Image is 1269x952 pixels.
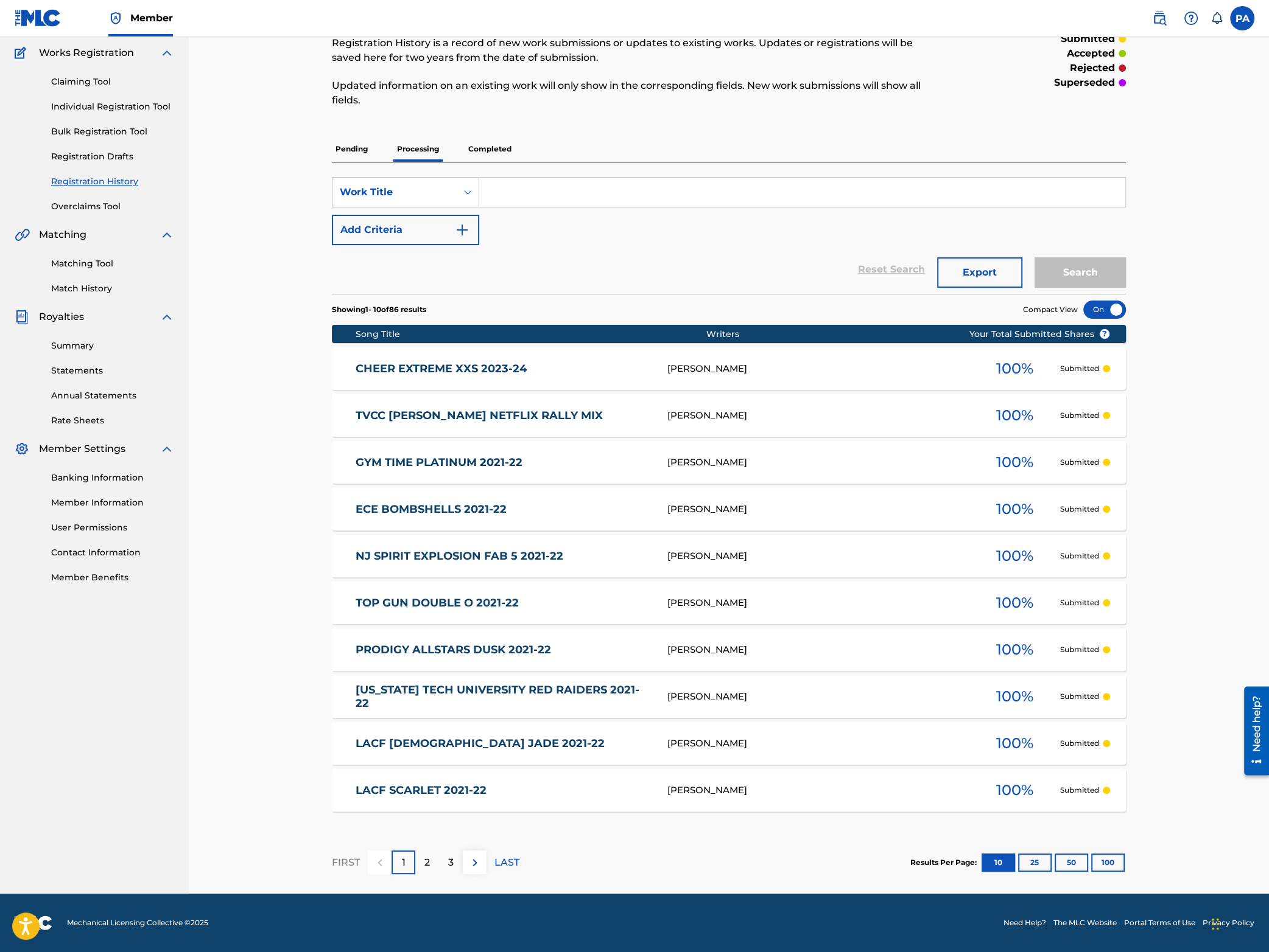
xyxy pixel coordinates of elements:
span: ? [1100,329,1109,339]
a: Individual Registration Tool [51,100,174,113]
img: help [1184,11,1198,26]
iframe: Resource Center [1235,680,1269,782]
p: Submitted [1060,738,1099,749]
span: Your Total Submitted Shares [969,328,1110,341]
a: Rate Sheets [51,414,174,427]
p: Submitted [1060,551,1099,561]
img: Royalties [15,310,29,324]
span: Royalties [39,310,84,324]
p: Showing 1 - 10 of 86 results [332,304,426,315]
div: [PERSON_NAME] [667,737,969,751]
button: Export [937,257,1022,288]
a: Banking Information [51,471,174,484]
div: Drag [1212,906,1219,942]
img: expand [160,442,174,456]
p: Registration History is a record of new work submissions or updates to existing works. Updates or... [332,36,943,65]
a: User Permissions [51,521,174,534]
p: Submitted [1060,410,1099,421]
a: NJ SPIRIT EXPLOSION FAB 5 2021-22 [356,549,650,563]
span: 100 % [996,686,1033,707]
button: 10 [982,853,1015,872]
p: Processing [393,136,443,162]
span: 100 % [996,358,1033,380]
a: Summary [51,339,174,352]
div: [PERSON_NAME] [667,502,969,516]
span: Member Settings [39,442,125,456]
a: [US_STATE] TECH UNIVERSITY RED RAIDERS 2021-22 [356,683,650,711]
span: 100 % [996,498,1033,520]
a: TOP GUN DOUBLE O 2021-22 [356,596,650,610]
p: accepted [1067,46,1115,61]
p: Completed [465,136,515,162]
a: TVCC [PERSON_NAME] NETFLIX RALLY MIX [356,409,650,423]
a: Matching Tool [51,257,174,270]
a: Contact Information [51,546,174,559]
div: Writers [706,328,1008,341]
p: Updated information on an existing work will only show in the corresponding fields. New work subm... [332,78,943,108]
div: [PERSON_NAME] [667,783,969,797]
p: submitted [1061,32,1115,46]
a: Portal Terms of Use [1124,917,1195,928]
span: 100 % [996,451,1033,473]
span: 100 % [996,732,1033,754]
div: [PERSON_NAME] [667,549,969,563]
form: Search Form [332,177,1126,294]
button: Add Criteria [332,215,479,245]
p: 3 [448,855,454,870]
span: 100 % [996,639,1033,661]
img: expand [160,46,174,60]
p: FIRST [332,855,360,870]
span: Compact View [1023,304,1078,315]
img: Matching [15,228,30,242]
div: [PERSON_NAME] [667,409,969,423]
p: Submitted [1060,363,1099,374]
div: Notifications [1211,12,1223,24]
a: Overclaims Tool [51,200,174,213]
img: Member Settings [15,442,29,456]
p: Submitted [1060,597,1099,608]
p: 1 [402,855,406,870]
p: 2 [424,855,430,870]
p: Submitted [1060,644,1099,655]
a: Public Search [1147,6,1172,30]
p: LAST [494,855,519,870]
a: Registration Drafts [51,150,174,163]
p: Submitted [1060,691,1099,702]
a: Member Benefits [51,571,174,584]
div: [PERSON_NAME] [667,690,969,704]
a: Statements [51,364,174,377]
div: Song Title [356,328,706,341]
div: [PERSON_NAME] [667,362,969,376]
a: Bulk Registration Tool [51,125,174,138]
p: Results Per Page: [910,857,980,868]
img: right [468,855,482,870]
button: 25 [1018,853,1052,872]
p: Submitted [1060,457,1099,468]
span: Works Registration [39,46,134,60]
a: Privacy Policy [1203,917,1254,928]
span: Mechanical Licensing Collective © 2025 [67,917,208,928]
a: LACF [DEMOGRAPHIC_DATA] JADE 2021-22 [356,737,650,751]
button: 50 [1055,853,1088,872]
span: 100 % [996,779,1033,801]
a: LACF SCARLET 2021-22 [356,783,650,797]
div: Work Title [340,185,449,200]
p: rejected [1070,61,1115,75]
a: Registration History [51,175,174,188]
a: The MLC Website [1053,917,1117,928]
div: User Menu [1230,6,1254,30]
span: 100 % [996,592,1033,614]
a: ECE BOMBSHELLS 2021-22 [356,502,650,516]
p: Submitted [1060,504,1099,515]
img: logo [15,916,52,930]
img: expand [160,228,174,242]
div: [PERSON_NAME] [667,596,969,610]
a: Match History [51,282,174,295]
p: Submitted [1060,785,1099,796]
a: Need Help? [1004,917,1046,928]
p: Pending [332,136,371,162]
img: MLC Logo [15,9,62,27]
a: Member Information [51,496,174,509]
button: 100 [1091,853,1125,872]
